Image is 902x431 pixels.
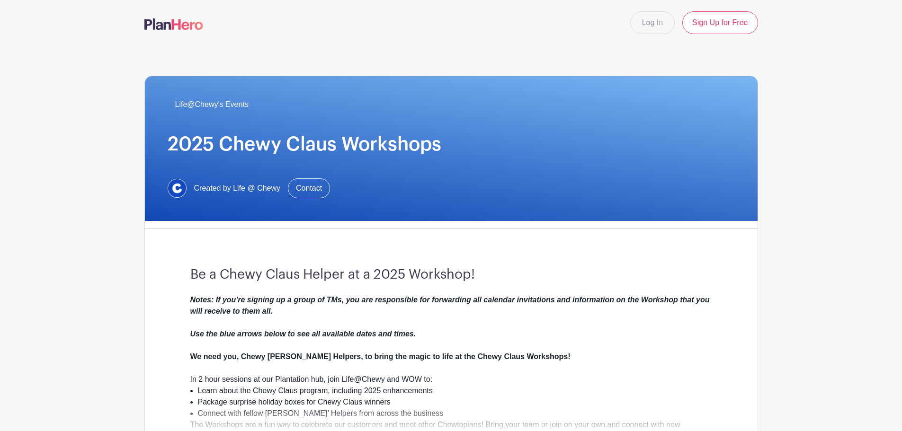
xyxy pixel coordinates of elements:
img: logo-507f7623f17ff9eddc593b1ce0a138ce2505c220e1c5a4e2b4648c50719b7d32.svg [144,18,203,30]
li: Learn about the Chewy Claus program, including 2025 enhancements [198,385,712,396]
a: Log In [630,11,675,34]
span: Life@Chewy's Events [175,99,249,110]
img: 1629734264472.jfif [168,179,187,198]
h3: Be a Chewy Claus Helper at a 2025 Workshop! [190,267,712,283]
em: Notes: If you're signing up a group of TMs, you are responsible for forwarding all calendar invit... [190,296,710,338]
span: Created by Life @ Chewy [194,183,281,194]
li: Package surprise holiday boxes for Chewy Claus winners [198,396,712,408]
div: In 2 hour sessions at our Plantation hub, join Life@Chewy and WOW to: [190,374,712,385]
a: Sign Up for Free [682,11,758,34]
li: Connect with fellow [PERSON_NAME]’ Helpers from across the business [198,408,712,419]
a: Contact [288,178,330,198]
strong: We need you, Chewy [PERSON_NAME] Helpers, to bring the magic to life at the Chewy Claus Workshops! [190,352,571,361]
h1: 2025 Chewy Claus Workshops [168,133,735,156]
